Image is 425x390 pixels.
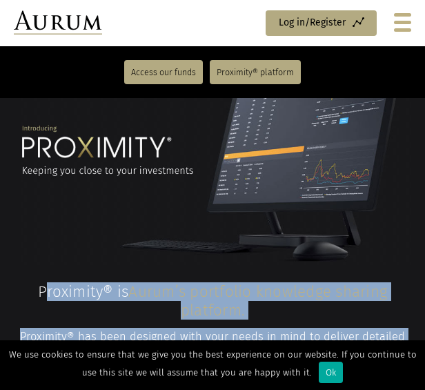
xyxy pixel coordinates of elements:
a: Access our funds [124,60,203,84]
a: Log in/Register [266,10,377,36]
h4: Proximity® is [14,282,411,320]
div: Ok [319,362,343,383]
a: Proximity® platform [210,60,301,84]
p: Proximity® has been designed with your needs in mind to deliver detailed information on your inve... [14,328,411,364]
span: Log in/Register [279,18,346,28]
span: Aurum’s portfolio knowledge sharing platform. [128,282,387,320]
